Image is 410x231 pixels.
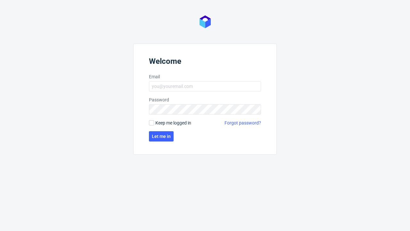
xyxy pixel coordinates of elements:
button: Let me in [149,131,174,141]
span: Keep me logged in [155,120,191,126]
label: Password [149,97,261,103]
a: Forgot password? [225,120,261,126]
span: Let me in [152,134,171,139]
input: you@youremail.com [149,81,261,91]
header: Welcome [149,57,261,68]
label: Email [149,73,261,80]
